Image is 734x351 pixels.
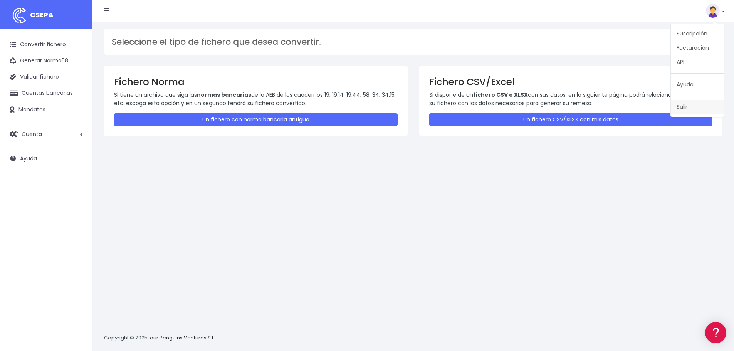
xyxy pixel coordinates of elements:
[114,91,398,108] p: Si tiene un archivo que siga las de la AEB de los cuadernos 19, 19.14, 19.44, 58, 34, 34.15, etc....
[671,100,724,114] a: Salir
[429,91,713,108] p: Si dispone de un con sus datos, en la siguiente página podrá relacionar los datos de su fichero c...
[10,6,29,25] img: logo
[22,130,42,138] span: Cuenta
[429,113,713,126] a: Un fichero CSV/XLSX con mis datos
[4,126,89,142] a: Cuenta
[8,206,146,220] button: Contáctanos
[429,76,713,87] h3: Fichero CSV/Excel
[112,37,715,47] h3: Seleccione el tipo de fichero que desea convertir.
[30,10,54,20] span: CSEPA
[8,97,146,109] a: Formatos
[706,4,720,18] img: profile
[8,121,146,133] a: Videotutoriales
[4,85,89,101] a: Cuentas bancarias
[106,222,148,229] a: POWERED BY ENCHANT
[197,91,251,99] strong: normas bancarias
[8,109,146,121] a: Problemas habituales
[20,155,37,162] span: Ayuda
[473,91,528,99] strong: fichero CSV o XLSX
[4,150,89,166] a: Ayuda
[8,185,146,192] div: Programadores
[671,41,724,55] a: Facturación
[8,85,146,92] div: Convertir ficheros
[104,334,216,342] p: Copyright © 2025 .
[671,55,724,69] a: API
[8,133,146,145] a: Perfiles de empresas
[4,37,89,53] a: Convertir fichero
[4,102,89,118] a: Mandatos
[148,334,215,341] a: Four Penguins Ventures S.L.
[114,76,398,87] h3: Fichero Norma
[671,77,724,92] a: Ayuda
[114,113,398,126] a: Un fichero con norma bancaria antiguo
[8,54,146,61] div: Información general
[8,153,146,160] div: Facturación
[8,197,146,209] a: API
[4,69,89,85] a: Validar fichero
[671,27,724,41] a: Suscripción
[4,53,89,69] a: Generar Norma58
[8,65,146,77] a: Información general
[8,165,146,177] a: General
